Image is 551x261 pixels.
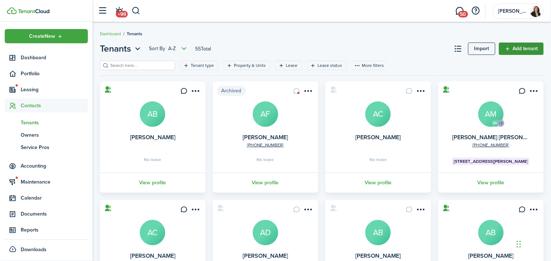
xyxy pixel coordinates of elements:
[454,158,528,165] span: [STREET_ADDRESS][PERSON_NAME]
[517,233,521,255] div: Drag
[18,9,49,13] img: TenantCloud
[437,173,545,193] a: View profile
[140,220,165,245] a: AC
[5,29,88,43] button: Open menu
[29,34,56,39] span: Create New
[302,87,314,97] button: Open menu
[415,206,427,216] button: Open menu
[528,206,539,216] button: Open menu
[21,102,88,109] span: Contacts
[217,86,246,96] span: Archived
[515,226,551,261] iframe: Chat Widget
[21,119,88,127] span: Tenants
[149,44,189,53] button: Open menu
[21,178,88,186] span: Maintenance
[497,120,505,127] avatar-counter: +2
[276,61,302,70] filter-tag: Open filter
[190,206,201,216] button: Open menu
[492,120,499,127] avatar-text: RM
[100,31,121,37] a: Dashboard
[257,157,274,162] span: No lease
[21,86,88,93] span: Leasing
[5,51,88,65] a: Dashboard
[100,42,142,55] button: Open menu
[149,45,168,52] span: Sort by
[113,2,126,20] a: Notifications
[21,246,46,253] span: Downloads
[21,226,88,234] span: Reports
[5,116,88,129] a: Tenants
[21,194,88,202] span: Calendar
[224,61,270,70] filter-tag: Open filter
[530,5,542,17] img: Roselynn Property Management LLC.
[234,62,266,69] filter-tag-label: Property & Units
[212,173,320,193] a: View profile
[415,87,427,97] button: Open menu
[499,43,544,55] a: Add tenant
[5,141,88,153] a: Service Pros
[365,101,391,127] a: AC
[109,62,173,69] input: Search here...
[478,220,504,245] a: AB
[352,61,387,70] button: More filters
[116,11,128,17] span: +99
[453,2,467,20] a: Messaging
[100,42,131,55] span: Tenants
[243,252,288,260] a: [PERSON_NAME]
[478,101,504,127] a: AM
[21,162,88,170] span: Accounting
[356,133,401,141] a: [PERSON_NAME]
[324,173,432,193] a: View profile
[21,144,88,151] span: Service Pros
[5,129,88,141] a: Owners
[190,87,201,97] button: Open menu
[130,252,175,260] a: [PERSON_NAME]
[140,101,165,127] a: AB
[247,142,284,148] a: [PHONE_NUMBER]
[7,7,17,14] img: TenantCloud
[5,223,88,237] a: Reports
[468,43,495,55] a: Import
[458,11,468,17] span: 50
[130,133,175,141] a: [PERSON_NAME]
[191,62,214,69] filter-tag-label: Tenant type
[21,54,88,61] span: Dashboard
[452,133,544,141] a: [PERSON_NAME] [PERSON_NAME]
[253,101,278,127] a: AF
[21,210,88,218] span: Documents
[369,157,387,162] span: No lease
[149,44,189,53] button: Sort byA-Z
[99,173,207,193] a: View profile
[21,131,88,139] span: Owners
[131,5,141,17] button: Search
[100,42,142,55] button: Tenants
[243,133,288,141] a: [PERSON_NAME]
[286,62,297,69] filter-tag-label: Lease
[365,220,391,245] a: AB
[168,45,176,52] span: A-Z
[307,61,347,70] filter-tag: Open filter
[528,87,539,97] button: Open menu
[302,206,314,216] button: Open menu
[498,9,527,14] span: Roselynn Property Management LLC.
[470,5,482,17] button: Open resource center
[181,61,218,70] filter-tag: Open filter
[356,252,401,260] a: [PERSON_NAME]
[21,70,88,77] span: Portfolio
[317,62,342,69] filter-tag-label: Lease status
[127,31,142,37] span: Tenants
[96,4,110,18] button: Open sidebar
[468,252,514,260] a: [PERSON_NAME]
[144,157,161,162] span: No lease
[253,220,278,245] a: AD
